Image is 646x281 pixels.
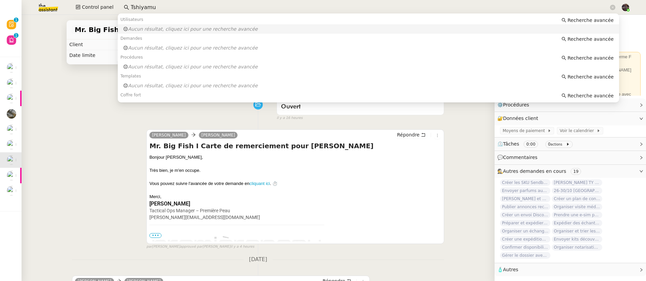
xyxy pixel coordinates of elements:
[123,26,128,32] span: 😔
[500,244,550,251] span: Confirmer disponibilité Jade pour [PERSON_NAME]
[568,17,614,24] span: Recherche avancée
[550,143,562,146] small: actions
[180,244,203,250] span: approuvé par
[15,33,17,39] p: 1
[82,3,113,11] span: Control panel
[568,55,614,61] span: Recherche avancée
[552,187,602,194] span: 26-30/10 [GEOGRAPHIC_DATA] - [GEOGRAPHIC_DATA]
[120,36,142,41] span: Demandes
[500,236,550,243] span: Créer une expédition Discovery Set Mood Scent Bar
[230,244,254,250] span: il y a 4 heures
[123,83,128,88] span: 😔
[149,215,260,220] a: [PERSON_NAME][EMAIL_ADDRESS][DOMAIN_NAME]
[128,64,258,69] span: Aucun résultat, cliquez ici pour une recherche avancée
[552,212,602,218] span: Prendre une e-sim pour Ana
[277,115,302,121] span: il y a 16 heures
[123,45,128,51] span: 😔
[149,154,441,161] div: Bonjour ﻿[PERSON_NAME],
[7,155,16,165] img: users%2Fjeuj7FhI7bYLyCU6UIN9LElSS4x1%2Favatar%2F1678820456145.jpeg
[128,26,258,32] span: Aucun résultat, cliquez ici pour une recherche avancée
[500,179,550,186] span: Créer les SKU Sendbacks
[497,267,518,272] span: 🧴
[503,116,538,121] span: Données client
[14,18,19,22] nz-badge-sup: 1
[503,155,537,160] span: Commentaires
[128,83,258,88] span: Aucun résultat, cliquez ici pour une recherche avancée
[568,92,614,99] span: Recherche avancée
[131,3,609,12] input: Rechercher
[15,18,17,24] p: 1
[7,109,16,119] img: 390d5429-d57e-4c9b-b625-ae6f09e29702
[495,151,646,164] div: 💬Commentaires
[146,244,254,250] small: [PERSON_NAME] [PERSON_NAME]
[503,141,519,147] span: Tâches
[149,236,324,253] img: Première Peau
[7,79,16,88] img: users%2FAXgjBsdPtrYuxuZvIJjRexEdqnq2%2Favatar%2F1599931753966.jpeg
[622,4,629,11] img: 2af2e8ed-4e7a-4339-b054-92d163d57814
[500,220,550,226] span: Préparer et expédier une carte de remerciement
[7,186,16,195] img: users%2Fjeuj7FhI7bYLyCU6UIN9LElSS4x1%2Favatar%2F1678820456145.jpeg
[149,193,441,200] div: Merci,
[395,131,428,138] button: Répondre
[500,187,550,194] span: Envoyer parfums aux influenceurs
[500,204,550,210] span: Publier annonces recrutement vendeur·se Printemps
[120,74,141,79] span: Templates
[149,208,324,214] div: Tactical Ops Manager – Première Peau
[120,55,143,60] span: Procédures
[524,141,538,148] nz-tag: 0:00
[495,112,646,125] div: 🔐Données client
[497,101,532,109] span: ⚙️
[7,140,16,149] img: users%2Fjeuj7FhI7bYLyCU6UIN9LElSS4x1%2Favatar%2F1678820456145.jpeg
[552,244,602,251] span: Organiser notarisation et légalisation POA [GEOGRAPHIC_DATA] & KSA
[495,137,646,151] div: ⏲️Tâches 0:00 0actions
[495,98,646,112] div: ⚙️Procédures
[495,263,646,276] div: 🧴Autres
[497,155,540,160] span: 💬
[128,45,258,51] span: Aucun résultat, cliquez ici pour une recherche avancée
[149,233,161,238] span: •••
[552,236,602,243] span: Envoyer kits découverte à [GEOGRAPHIC_DATA]
[14,33,19,38] nz-badge-sup: 1
[123,64,128,69] span: 😔
[149,180,441,187] div: Vous pouvez suivre l'avancée de votre demande en . ⏱️
[503,168,566,174] span: Autres demandes en cours
[67,50,116,61] td: Date limite
[500,252,550,259] span: Gérer le dossier avec THA Staffing
[568,73,614,80] span: Recherche avancée
[497,168,584,174] span: 🕵️
[7,63,16,72] img: users%2FrLg9kJpOivdSURM9kMyTNR7xGo72%2Favatar%2Fb3a3d448-9218-437f-a4e5-c617cb932dda
[244,255,273,264] span: [DATE]
[7,94,16,103] img: users%2FAXgjBsdPtrYuxuZvIJjRexEdqnq2%2Favatar%2F1599931753966.jpeg
[497,115,541,122] span: 🔐
[571,168,581,175] nz-tag: 19
[552,220,602,226] span: Expédier des échantillons à [PERSON_NAME]
[548,142,551,147] span: 0
[149,167,441,174] div: Très bien, je m'en occupe.
[552,195,602,202] span: Créer un plan de contenu Instagram
[497,141,575,147] span: ⏲️
[503,127,547,134] span: Moyens de paiement
[199,132,238,138] a: [PERSON_NAME]
[560,127,596,134] span: Voir le calendrier
[500,228,550,235] span: Organiser un échange sur les courriers manuscrits
[67,39,116,50] td: Client
[552,204,602,210] span: Organiser visite médicale [PERSON_NAME]
[552,179,602,186] span: [PERSON_NAME] TY notes
[149,132,188,138] a: [PERSON_NAME]
[495,165,646,178] div: 🕵️Autres demandes en cours 19
[120,93,141,97] span: Coffre fort
[146,244,152,250] span: par
[500,212,550,218] span: Créer un envoi Discovery Set à Aromi
[500,195,550,202] span: [PERSON_NAME] et analyser les candidatures LinkedIn
[72,3,117,12] button: Control panel
[75,26,214,33] span: Mr. Big Fish I Carte de remerciement pour [PERSON_NAME]
[503,267,518,272] span: Autres
[149,200,324,208] div: [PERSON_NAME]
[552,228,602,235] span: Organiser et trier les documents sur Google Drive
[281,104,301,110] span: Ouvert
[397,131,420,138] span: Répondre
[250,181,270,186] a: cliquant ici
[7,125,16,134] img: users%2Fjeuj7FhI7bYLyCU6UIN9LElSS4x1%2Favatar%2F1678820456145.jpeg
[503,102,529,107] span: Procédures
[120,17,143,22] span: Utilisateurs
